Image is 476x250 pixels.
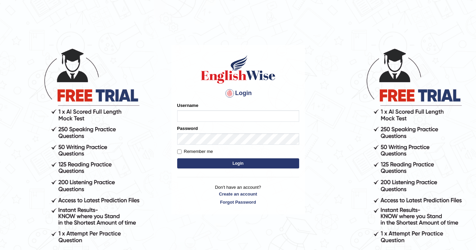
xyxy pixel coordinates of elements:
h4: Login [177,88,299,99]
label: Username [177,102,199,109]
button: Login [177,158,299,168]
a: Create an account [177,191,299,197]
a: Forgot Password [177,199,299,205]
p: Don't have an account? [177,184,299,205]
input: Remember me [177,150,182,154]
img: Logo of English Wise sign in for intelligent practice with AI [200,54,277,85]
label: Remember me [177,148,213,155]
label: Password [177,125,198,132]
